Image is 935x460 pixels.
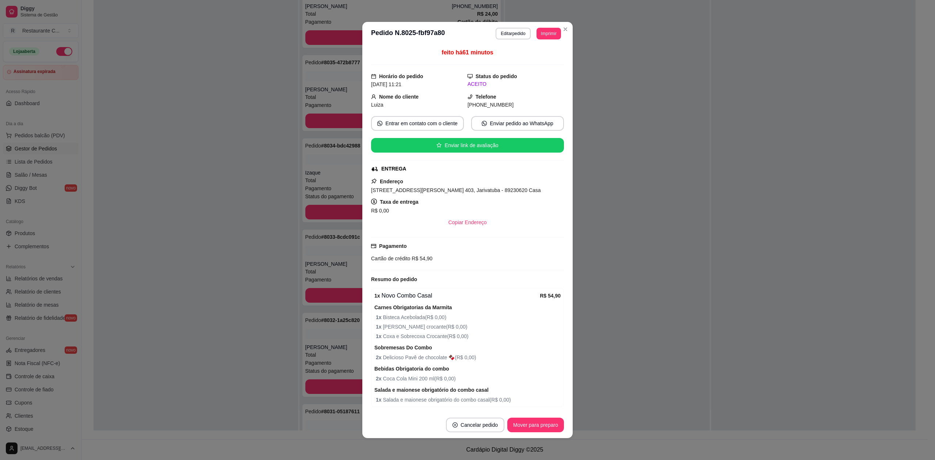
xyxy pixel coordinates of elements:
strong: Nome do cliente [379,94,419,100]
strong: 2 x [376,376,383,382]
strong: Salada e maionese obrigatório do combo casal [374,387,489,393]
strong: 2 x [376,354,383,360]
button: Imprimir [537,28,561,39]
span: R$ 0,00 [371,208,389,214]
span: Coxa e Sobrecoxa Crocante ( R$ 0,00 ) [376,332,561,340]
span: Delicioso Pavê de chocolate 🍫 ( R$ 0,00 ) [376,353,561,361]
button: Close [560,23,571,35]
div: ACEITO [467,80,564,88]
span: Luiza [371,102,383,108]
button: Copiar Endereço [442,215,492,230]
span: Coca Cola Mini 200 ml ( R$ 0,00 ) [376,375,561,383]
span: whats-app [482,121,487,126]
strong: Bebidas Obrigatoria do combo [374,366,449,372]
span: Salada e maionese obrigatório do combo casal ( R$ 0,00 ) [376,396,561,404]
button: starEnviar link de avaliação [371,138,564,153]
span: pushpin [371,178,377,184]
span: whats-app [377,121,382,126]
h3: Pedido N. 8025-fbf97a80 [371,28,445,39]
strong: Carnes Obrigatorias da Marmita [374,304,452,310]
button: close-circleCancelar pedido [446,418,504,432]
button: whats-appEntrar em contato com o cliente [371,116,464,131]
div: ENTREGA [381,165,406,173]
strong: 1 x [376,333,383,339]
span: dollar [371,199,377,204]
button: whats-appEnviar pedido ao WhatsApp [471,116,564,131]
strong: Horário do pedido [379,73,423,79]
strong: 1 x [374,293,380,299]
span: calendar [371,74,376,79]
span: [DATE] 11:21 [371,81,401,87]
strong: Sobremesas Do Combo [374,345,432,350]
span: R$ 54,90 [410,256,432,261]
span: Bisteca Acebolada ( R$ 0,00 ) [376,313,561,321]
strong: R$ 54,90 [540,293,561,299]
span: user [371,94,376,99]
button: Editarpedido [496,28,530,39]
strong: Taxa de entrega [380,199,419,205]
strong: Resumo do pedido [371,276,417,282]
span: star [436,143,442,148]
span: [PERSON_NAME] crocante ( R$ 0,00 ) [376,323,561,331]
span: phone [467,94,473,99]
strong: 1 x [376,314,383,320]
strong: Pagamento [379,243,407,249]
span: close-circle [453,422,458,428]
strong: Status do pedido [476,73,517,79]
span: [PHONE_NUMBER] [467,102,514,108]
span: desktop [467,74,473,79]
button: Mover para preparo [507,418,564,432]
strong: Endereço [380,179,403,184]
strong: 1 x [376,324,383,330]
span: [STREET_ADDRESS][PERSON_NAME] 403, Jarivatuba - 89230620 Casa [371,187,541,193]
span: Cartão de crédito [371,256,410,261]
div: Novo Combo Casal [374,291,540,300]
span: feito há 61 minutos [442,49,493,55]
strong: Telefone [476,94,496,100]
span: credit-card [371,244,376,249]
strong: 1 x [376,397,383,403]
